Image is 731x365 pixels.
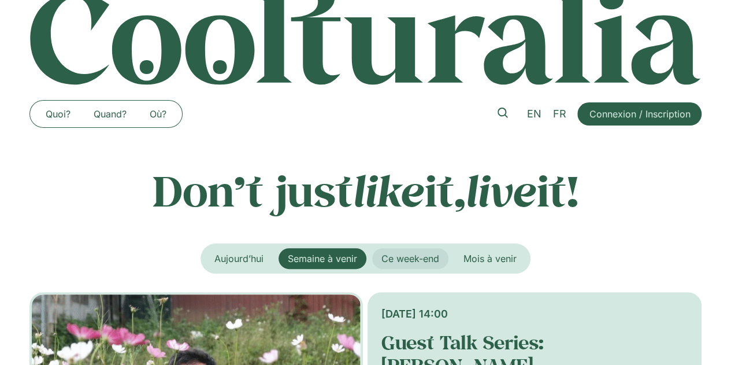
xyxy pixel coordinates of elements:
[527,108,541,120] span: EN
[577,102,702,126] a: Connexion / Inscription
[288,253,357,264] span: Semaine à venir
[34,105,82,123] a: Quoi?
[589,107,690,121] span: Connexion / Inscription
[34,105,178,123] nav: Menu
[553,108,566,120] span: FR
[547,106,572,123] a: FR
[463,253,517,264] span: Mois à venir
[381,306,688,322] div: [DATE] 14:00
[214,253,264,264] span: Aujourd’hui
[465,162,536,218] em: live
[352,162,424,218] em: like
[29,165,702,215] p: Don’t just it, it!
[381,253,439,264] span: Ce week-end
[138,105,178,123] a: Où?
[521,106,547,123] a: EN
[82,105,138,123] a: Quand?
